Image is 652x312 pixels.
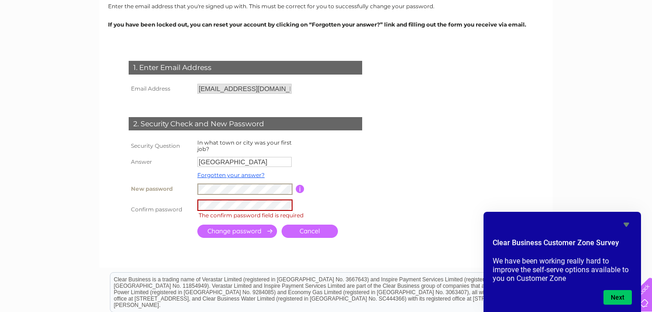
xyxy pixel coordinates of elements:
button: Next question [603,290,632,305]
th: Answer [126,155,195,169]
th: New password [126,181,195,197]
a: 0333 014 3131 [479,5,543,16]
span: The confirm password field is required [199,212,304,219]
h2: Clear Business Customer Zone Survey [493,237,632,253]
a: Energy [547,39,567,46]
th: Confirm password [126,197,195,222]
div: 1. Enter Email Address [129,61,362,75]
p: If you have been locked out, you can reset your account by clicking on “Forgotten your answer?” l... [108,20,544,29]
div: 2. Security Check and New Password [129,117,362,131]
th: Email Address [126,81,195,96]
th: Security Question [126,137,195,155]
input: Submit [197,225,277,238]
div: Clear Business Customer Zone Survey [493,219,632,305]
input: Information [296,185,304,193]
img: logo.png [23,24,70,52]
a: Telecoms [572,39,600,46]
a: Cancel [282,225,338,238]
p: We have been working really hard to improve the self-serve options available to you on Customer Zone [493,257,632,283]
a: Blog [605,39,619,46]
div: Clear Business is a trading name of Verastar Limited (registered in [GEOGRAPHIC_DATA] No. 3667643... [110,5,543,44]
label: In what town or city was your first job? [197,139,292,152]
a: Water [524,39,541,46]
button: Hide survey [621,219,632,230]
a: Forgotten your answer? [197,172,265,178]
p: Enter the email address that you're signed up with. This must be correct for you to successfully ... [108,2,544,11]
a: Contact [624,39,647,46]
